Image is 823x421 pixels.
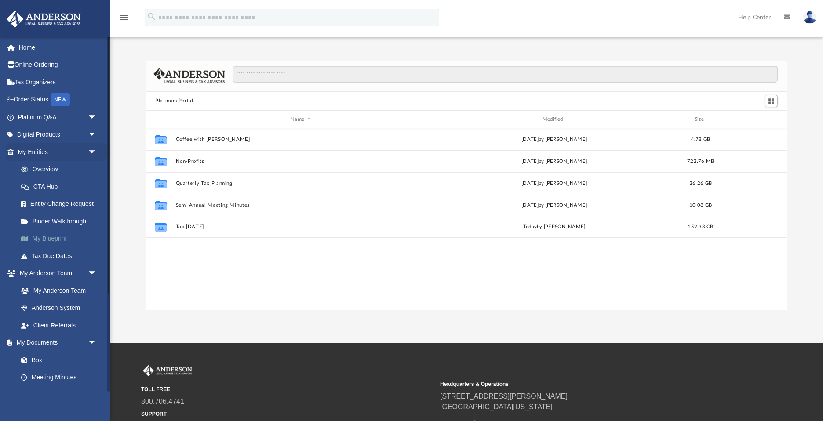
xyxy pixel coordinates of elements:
[722,115,783,123] div: id
[141,385,434,393] small: TOLL FREE
[12,299,106,317] a: Anderson System
[119,12,129,23] i: menu
[176,202,426,208] button: Semi Annual Meeting Minutes
[176,224,426,230] button: Tax [DATE]
[6,265,106,282] a: My Anderson Teamarrow_drop_down
[689,181,712,186] span: 36.26 GB
[233,66,778,83] input: Search files and folders
[440,380,733,388] small: Headquarters & Operations
[141,410,434,418] small: SUPPORT
[12,317,106,334] a: Client Referrals
[683,115,718,123] div: Size
[6,73,110,91] a: Tax Organizers
[688,225,713,230] span: 152.38 GB
[12,369,106,386] a: Meeting Minutes
[429,115,679,123] div: Modified
[6,143,110,161] a: My Entitiesarrow_drop_down
[12,351,101,369] a: Box
[430,223,679,231] div: by [PERSON_NAME]
[176,158,426,164] button: Non-Profits
[12,230,110,248] a: My Blueprint
[6,108,110,126] a: Platinum Q&Aarrow_drop_down
[691,137,710,142] span: 4.78 GB
[6,39,110,56] a: Home
[12,282,101,299] a: My Anderson Team
[12,386,101,403] a: Forms Library
[12,178,110,195] a: CTA Hub
[155,97,193,105] button: Platinum Portal
[88,126,106,144] span: arrow_drop_down
[6,56,110,74] a: Online Ordering
[51,93,70,106] div: NEW
[88,143,106,161] span: arrow_drop_down
[12,212,110,230] a: Binder Walkthrough
[430,180,679,187] div: [DATE] by [PERSON_NAME]
[149,115,171,123] div: id
[88,334,106,352] span: arrow_drop_down
[12,195,110,213] a: Entity Change Request
[12,247,110,265] a: Tax Due Dates
[176,137,426,142] button: Coffee with [PERSON_NAME]
[523,225,537,230] span: today
[430,158,679,166] div: [DATE] by [PERSON_NAME]
[4,11,84,28] img: Anderson Advisors Platinum Portal
[765,95,778,107] button: Switch to Grid View
[119,17,129,23] a: menu
[88,265,106,283] span: arrow_drop_down
[687,159,714,164] span: 723.76 MB
[175,115,426,123] div: Name
[6,91,110,109] a: Order StatusNEW
[176,180,426,186] button: Quarterly Tax Planning
[141,398,184,405] a: 800.706.4741
[440,392,568,400] a: [STREET_ADDRESS][PERSON_NAME]
[803,11,816,24] img: User Pic
[430,136,679,144] div: [DATE] by [PERSON_NAME]
[147,12,157,22] i: search
[6,334,106,352] a: My Documentsarrow_drop_down
[430,202,679,209] div: [DATE] by [PERSON_NAME]
[146,128,787,310] div: grid
[88,108,106,126] span: arrow_drop_down
[141,365,194,377] img: Anderson Advisors Platinum Portal
[12,161,110,178] a: Overview
[440,403,553,410] a: [GEOGRAPHIC_DATA][US_STATE]
[689,203,712,208] span: 10.08 GB
[6,126,110,144] a: Digital Productsarrow_drop_down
